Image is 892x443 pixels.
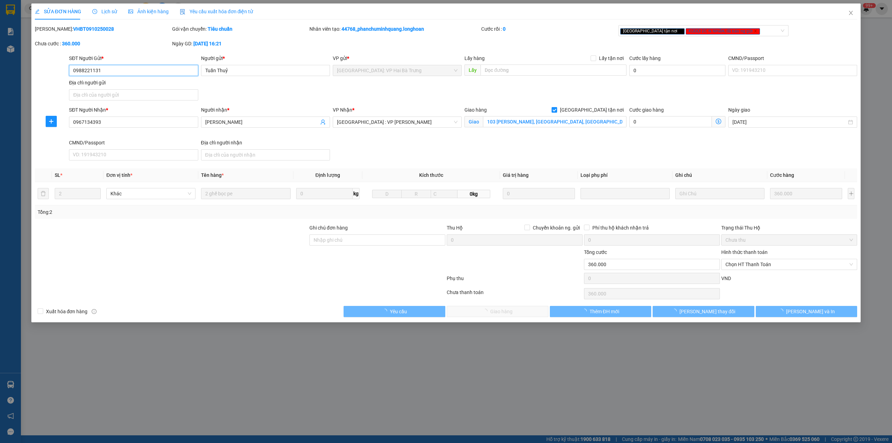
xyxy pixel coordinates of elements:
[728,54,857,62] div: CMND/Passport
[201,106,330,114] div: Người nhận
[590,308,619,315] span: Thêm ĐH mới
[721,276,731,281] span: VND
[35,9,40,14] span: edit
[201,139,330,147] div: Địa chỉ người nhận
[401,190,431,198] input: R
[447,306,548,317] button: Giao hàng
[309,225,348,231] label: Ghi chú đơn hàng
[464,65,480,76] span: Lấy
[464,116,483,127] span: Giao
[446,288,583,301] div: Chưa thanh toán
[69,106,198,114] div: SĐT Người Nhận
[584,249,607,255] span: Tổng cước
[431,190,457,198] input: C
[530,224,583,232] span: Chuyển khoản ng. gửi
[382,309,390,314] span: loading
[69,79,198,87] div: Địa chỉ người gửi
[69,54,198,62] div: SĐT Người Gửi
[92,309,97,314] span: info-circle
[721,249,768,255] label: Hình thức thanh toán
[337,117,457,127] span: Đà Nẵng : VP Thanh Khê
[208,26,232,32] b: Tiêu chuẩn
[578,168,672,182] th: Loại phụ phí
[201,149,330,160] input: Địa chỉ của người nhận
[582,309,590,314] span: loading
[754,29,757,33] span: close
[46,119,56,124] span: plus
[172,40,308,47] div: Ngày GD:
[848,188,854,199] button: plus
[201,188,290,199] input: VD: Bàn, Ghế
[172,25,308,33] div: Gói vận chuyển:
[503,26,506,32] b: 0
[341,26,424,32] b: 44768_phanchuminhquang.longhoan
[464,55,485,61] span: Lấy hàng
[728,107,750,113] label: Ngày giao
[550,306,652,317] button: Thêm ĐH mới
[457,190,490,198] span: 0kg
[480,65,626,76] input: Dọc đường
[333,54,462,62] div: VP gửi
[180,9,253,14] span: Yêu cầu xuất hóa đơn điện tử
[629,55,661,61] label: Cước lấy hàng
[557,106,626,114] span: [GEOGRAPHIC_DATA] tận nơi
[464,107,487,113] span: Giao hàng
[672,168,767,182] th: Ghi chú
[353,188,360,199] span: kg
[73,26,114,32] b: VHBT0910250028
[503,172,529,178] span: Giá trị hàng
[841,3,861,23] button: Close
[629,107,664,113] label: Cước giao hàng
[35,25,171,33] div: [PERSON_NAME]:
[446,275,583,287] div: Phụ thu
[770,172,794,178] span: Cước hàng
[756,306,858,317] button: [PERSON_NAME] và In
[590,224,652,232] span: Phí thu hộ khách nhận trả
[778,309,786,314] span: loading
[721,224,857,232] div: Trạng thái Thu Hộ
[69,139,198,147] div: CMND/Passport
[686,28,760,35] span: KOGỌI DC N NHẬN, đã báo ng gửi
[372,190,402,198] input: D
[732,118,847,126] input: Ngày giao
[483,116,626,127] input: Giao tận nơi
[848,10,854,16] span: close
[716,119,721,124] span: dollar-circle
[503,188,575,199] input: 0
[193,41,222,46] b: [DATE] 16:21
[55,172,60,178] span: SL
[333,107,352,113] span: VP Nhận
[596,54,626,62] span: Lấy tận nơi
[106,172,132,178] span: Đơn vị tính
[672,309,679,314] span: loading
[38,188,49,199] button: delete
[128,9,169,14] span: Ảnh kiện hàng
[653,306,754,317] button: [PERSON_NAME] thay đổi
[35,9,81,14] span: SỬA ĐƠN HÀNG
[337,65,457,76] span: Hà Nội: VP Hai Bà Trưng
[320,119,326,125] span: user-add
[786,308,835,315] span: [PERSON_NAME] và In
[725,259,853,270] span: Chọn HT Thanh Toán
[419,172,443,178] span: Kích thước
[629,116,712,127] input: Cước giao hàng
[309,25,480,33] div: Nhân viên tạo:
[46,116,57,127] button: plus
[447,225,463,231] span: Thu Hộ
[110,188,191,199] span: Khác
[35,40,171,47] div: Chưa cước :
[315,172,340,178] span: Định lượng
[770,188,842,199] input: 0
[629,65,725,76] input: Cước lấy hàng
[92,9,97,14] span: clock-circle
[69,89,198,100] input: Địa chỉ của người gửi
[309,234,445,246] input: Ghi chú đơn hàng
[390,308,407,315] span: Yêu cầu
[679,308,735,315] span: [PERSON_NAME] thay đổi
[92,9,117,14] span: Lịch sử
[180,9,185,15] img: icon
[344,306,445,317] button: Yêu cầu
[481,25,617,33] div: Cước rồi :
[62,41,80,46] b: 360.000
[201,172,224,178] span: Tên hàng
